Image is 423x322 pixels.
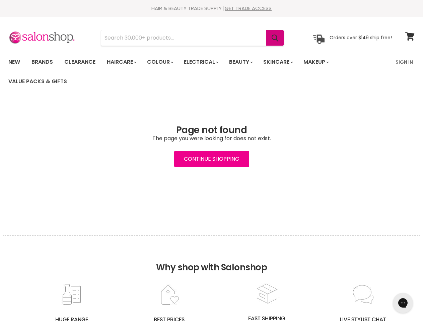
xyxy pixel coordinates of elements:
[225,5,272,12] a: GET TRADE ACCESS
[392,55,417,69] a: Sign In
[266,30,284,46] button: Search
[330,35,392,41] p: Orders over $149 ship free!
[3,235,420,283] h2: Why shop with Salonshop
[8,125,415,136] h1: Page not found
[298,55,333,69] a: Makeup
[174,151,249,167] a: Continue Shopping
[224,55,257,69] a: Beauty
[59,55,100,69] a: Clearance
[101,30,284,46] form: Product
[390,290,416,315] iframe: Gorgias live chat messenger
[26,55,58,69] a: Brands
[179,55,223,69] a: Electrical
[258,55,297,69] a: Skincare
[3,74,72,89] a: Value Packs & Gifts
[102,55,141,69] a: Haircare
[3,52,392,91] ul: Main menu
[3,55,25,69] a: New
[101,30,266,46] input: Search
[8,136,415,142] p: The page you were looking for does not exist.
[142,55,178,69] a: Colour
